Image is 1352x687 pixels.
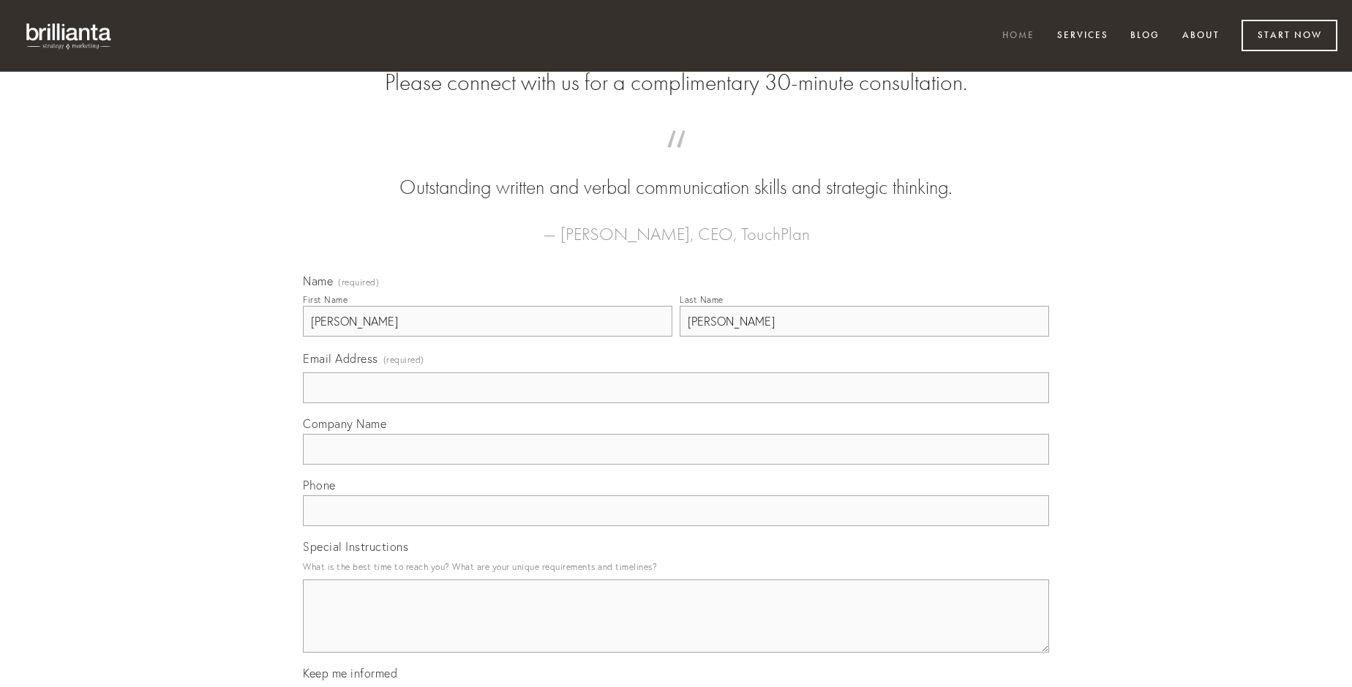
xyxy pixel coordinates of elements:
[326,145,1026,202] blockquote: Outstanding written and verbal communication skills and strategic thinking.
[326,145,1026,173] span: “
[303,478,336,492] span: Phone
[1242,20,1337,51] a: Start Now
[993,24,1044,48] a: Home
[303,416,386,431] span: Company Name
[338,278,379,287] span: (required)
[303,69,1049,97] h2: Please connect with us for a complimentary 30-minute consultation.
[1173,24,1229,48] a: About
[303,274,333,288] span: Name
[303,294,348,305] div: First Name
[1121,24,1169,48] a: Blog
[383,350,424,369] span: (required)
[303,557,1049,577] p: What is the best time to reach you? What are your unique requirements and timelines?
[680,294,724,305] div: Last Name
[326,202,1026,249] figcaption: — [PERSON_NAME], CEO, TouchPlan
[303,351,378,366] span: Email Address
[303,666,397,680] span: Keep me informed
[1048,24,1118,48] a: Services
[15,15,124,57] img: brillianta - research, strategy, marketing
[303,539,408,554] span: Special Instructions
